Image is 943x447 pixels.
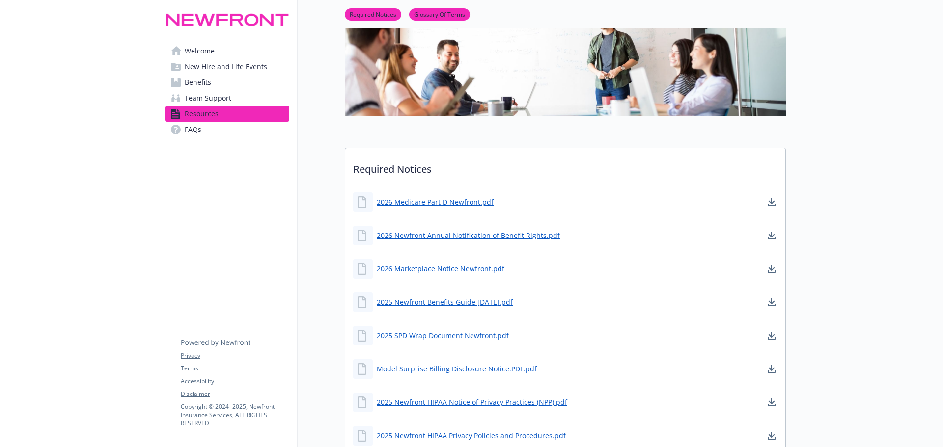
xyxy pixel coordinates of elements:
a: 2025 Newfront HIPAA Privacy Policies and Procedures.pdf [377,430,566,441]
a: Terms [181,364,289,373]
a: download document [766,296,777,308]
a: 2025 SPD Wrap Document Newfront.pdf [377,330,509,341]
a: Resources [165,106,289,122]
span: Welcome [185,43,215,59]
a: Accessibility [181,377,289,386]
a: Model Surprise Billing Disclosure Notice.PDF.pdf [377,364,537,374]
a: download document [766,196,777,208]
p: Required Notices [345,148,785,184]
a: 2025 Newfront Benefits Guide [DATE].pdf [377,297,513,307]
a: FAQs [165,122,289,137]
a: 2026 Medicare Part D Newfront.pdf [377,197,494,207]
a: download document [766,396,777,408]
a: Privacy [181,351,289,360]
a: download document [766,363,777,375]
a: 2025 Newfront HIPAA Notice of Privacy Practices (NPP).pdf [377,397,567,407]
a: Glossary Of Terms [409,9,470,19]
a: Required Notices [345,9,401,19]
span: New Hire and Life Events [185,59,267,75]
a: Benefits [165,75,289,90]
a: New Hire and Life Events [165,59,289,75]
a: 2026 Marketplace Notice Newfront.pdf [377,263,504,274]
span: Benefits [185,75,211,90]
a: download document [766,330,777,342]
p: Copyright © 2024 - 2025 , Newfront Insurance Services, ALL RIGHTS RESERVED [181,402,289,427]
a: download document [766,230,777,241]
span: Team Support [185,90,231,106]
a: Disclaimer [181,390,289,398]
span: Resources [185,106,219,122]
a: Welcome [165,43,289,59]
a: Team Support [165,90,289,106]
a: download document [766,430,777,442]
a: download document [766,263,777,275]
span: FAQs [185,122,201,137]
a: 2026 Newfront Annual Notification of Benefit Rights.pdf [377,230,560,240]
